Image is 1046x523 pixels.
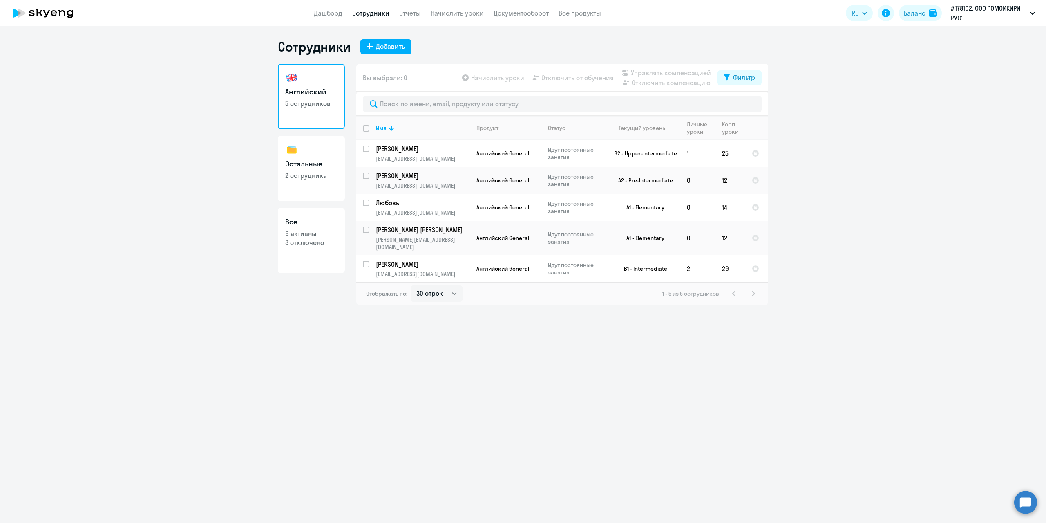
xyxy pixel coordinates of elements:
[548,231,604,245] p: Идут постоянные занятия
[476,204,529,211] span: Английский General
[376,144,469,153] a: [PERSON_NAME]
[366,290,407,297] span: Отображать по:
[680,221,715,255] td: 0
[476,177,529,184] span: Английский General
[476,124,498,132] div: Продукт
[548,124,604,132] div: Статус
[376,260,469,269] a: [PERSON_NAME]
[363,96,762,112] input: Поиск по имени, email, продукту или статусу
[363,73,407,83] span: Вы выбрали: 0
[376,171,469,180] a: [PERSON_NAME]
[314,9,342,17] a: Дашборд
[376,198,469,207] a: Любовь
[376,182,469,189] p: [EMAIL_ADDRESS][DOMAIN_NAME]
[715,194,745,221] td: 14
[717,70,762,85] button: Фильтр
[278,38,351,55] h1: Сотрудники
[559,9,601,17] a: Все продукты
[476,265,529,272] span: Английский General
[687,121,710,135] div: Личные уроки
[904,8,925,18] div: Баланс
[476,234,529,242] span: Английский General
[285,159,337,169] h3: Остальные
[852,8,859,18] span: RU
[431,9,484,17] a: Начислить уроки
[548,124,565,132] div: Статус
[715,255,745,282] td: 29
[722,121,740,135] div: Корп. уроки
[376,260,468,269] p: [PERSON_NAME]
[278,208,345,273] a: Все6 активны3 отключено
[680,167,715,194] td: 0
[951,3,1027,23] p: #178102, ООО "ОМОИКИРИ РУС"
[722,121,745,135] div: Корп. уроки
[360,39,411,54] button: Добавить
[604,167,680,194] td: A2 - Pre-Intermediate
[278,64,345,129] a: Английский5 сотрудников
[376,155,469,162] p: [EMAIL_ADDRESS][DOMAIN_NAME]
[733,72,755,82] div: Фильтр
[376,225,469,234] a: [PERSON_NAME] [PERSON_NAME]
[399,9,421,17] a: Отчеты
[376,270,469,278] p: [EMAIL_ADDRESS][DOMAIN_NAME]
[662,290,719,297] span: 1 - 5 из 5 сотрудников
[947,3,1039,23] button: #178102, ООО "ОМОИКИРИ РУС"
[376,144,468,153] p: [PERSON_NAME]
[548,261,604,276] p: Идут постоянные занятия
[687,121,715,135] div: Личные уроки
[376,198,468,207] p: Любовь
[352,9,389,17] a: Сотрудники
[680,255,715,282] td: 2
[548,200,604,215] p: Идут постоянные занятия
[548,146,604,161] p: Идут постоянные занятия
[285,71,298,84] img: english
[548,173,604,188] p: Идут постоянные занятия
[285,217,337,227] h3: Все
[476,150,529,157] span: Английский General
[604,140,680,167] td: B2 - Upper-Intermediate
[899,5,942,21] button: Балансbalance
[604,194,680,221] td: A1 - Elementary
[604,255,680,282] td: B1 - Intermediate
[680,194,715,221] td: 0
[376,236,469,251] p: [PERSON_NAME][EMAIL_ADDRESS][DOMAIN_NAME]
[376,124,387,132] div: Имя
[376,171,468,180] p: [PERSON_NAME]
[376,209,469,216] p: [EMAIL_ADDRESS][DOMAIN_NAME]
[715,221,745,255] td: 12
[285,99,337,108] p: 5 сотрудников
[715,140,745,167] td: 25
[285,87,337,97] h3: Английский
[680,140,715,167] td: 1
[376,41,405,51] div: Добавить
[846,5,873,21] button: RU
[929,9,937,17] img: balance
[285,171,337,180] p: 2 сотрудника
[285,229,337,238] p: 6 активны
[278,136,345,201] a: Остальные2 сотрудника
[376,124,469,132] div: Имя
[285,143,298,156] img: others
[619,124,665,132] div: Текущий уровень
[376,225,468,234] p: [PERSON_NAME] [PERSON_NAME]
[611,124,680,132] div: Текущий уровень
[494,9,549,17] a: Документооборот
[715,167,745,194] td: 12
[604,221,680,255] td: A1 - Elementary
[285,238,337,247] p: 3 отключено
[476,124,541,132] div: Продукт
